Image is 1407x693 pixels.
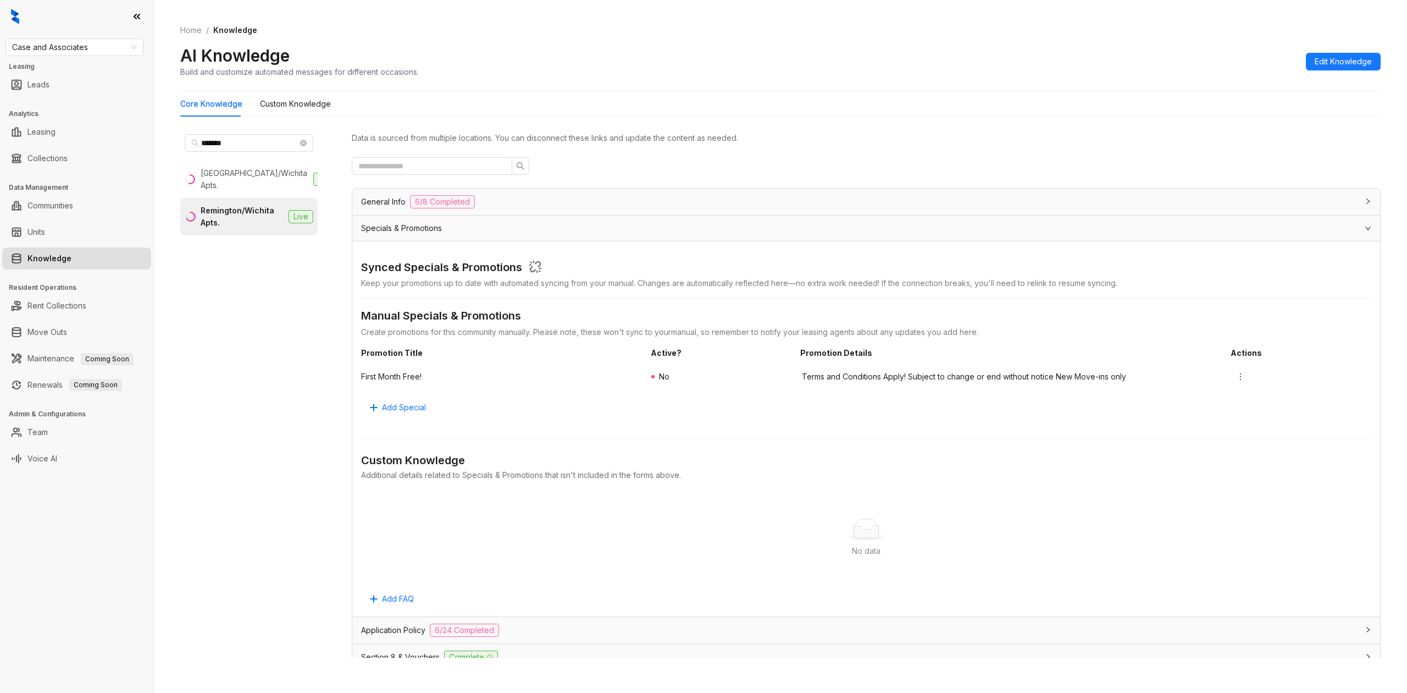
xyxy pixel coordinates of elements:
[201,167,309,191] div: [GEOGRAPHIC_DATA]/Wichita Apts.
[361,259,522,277] div: Synced Specials & Promotions
[2,147,151,169] li: Collections
[352,617,1380,643] div: Application Policy6/24 Completed
[27,248,71,269] a: Knowledge
[2,374,151,396] li: Renewals
[2,321,151,343] li: Move Outs
[430,624,499,637] span: 6/24 Completed
[352,132,1381,144] div: Data is sourced from multiple locations. You can disconnect these links and update the content as...
[374,545,1358,557] div: No data
[352,216,1380,241] div: Specials & Promotions
[361,624,425,636] span: Application Policy
[651,347,791,359] span: Active?
[444,651,498,664] span: Complete
[213,25,257,35] span: Knowledge
[1365,225,1371,232] span: expanded
[382,402,426,414] span: Add Special
[361,399,435,416] button: Add Special
[260,98,331,110] div: Custom Knowledge
[516,162,525,170] span: search
[1315,56,1372,68] span: Edit Knowledge
[1365,626,1371,633] span: collapsed
[1306,53,1381,70] button: Edit Knowledge
[1231,347,1371,359] span: Actions
[352,644,1380,670] div: Section 8 & VouchersComplete
[2,121,151,143] li: Leasing
[9,283,153,293] h3: Resident Operations
[180,45,290,66] h2: AI Knowledge
[2,74,151,96] li: Leads
[81,353,134,365] span: Coming Soon
[313,173,338,186] span: Live
[361,371,640,383] span: First Month Free!
[361,326,1371,338] div: Create promotions for this community manually. Please note, these won't sync to your manual , so ...
[1365,198,1371,205] span: collapsed
[9,109,153,119] h3: Analytics
[361,452,1371,469] div: Custom Knowledge
[178,24,204,36] a: Home
[361,277,1371,289] div: Keep your promotions up to date with automated syncing from your manual . Changes are automatical...
[2,448,151,470] li: Voice AI
[410,195,475,208] span: 6/8 Completed
[361,347,642,359] span: Promotion Title
[659,372,669,381] span: No
[361,222,442,234] span: Specials & Promotions
[27,321,67,343] a: Move Outs
[27,74,49,96] a: Leads
[289,210,313,223] span: Live
[361,469,1371,481] div: Additional details related to Specials & Promotions that isn't included in the forms above.
[2,248,151,269] li: Knowledge
[300,140,307,146] span: close-circle
[27,195,73,217] a: Communities
[27,147,68,169] a: Collections
[802,371,1221,383] span: Terms and Conditions Apply! Subject to change or end without notice New Move-ins only
[1236,372,1245,381] span: more
[361,651,440,663] span: Section 8 & Vouchers
[361,196,406,208] span: General Info
[382,593,414,605] span: Add FAQ
[12,39,137,56] span: Case and Associates
[206,24,209,36] li: /
[27,448,57,470] a: Voice AI
[191,139,199,147] span: search
[27,421,48,443] a: Team
[27,221,45,243] a: Units
[9,62,153,71] h3: Leasing
[180,98,242,110] div: Core Knowledge
[361,590,423,608] button: Add FAQ
[2,348,151,370] li: Maintenance
[9,183,153,193] h3: Data Management
[2,421,151,443] li: Team
[2,295,151,317] li: Rent Collections
[27,295,86,317] a: Rent Collections
[27,121,56,143] a: Leasing
[800,347,1222,359] span: Promotion Details
[361,307,1371,326] div: Manual Specials & Promotions
[2,195,151,217] li: Communities
[1365,653,1371,660] span: collapsed
[27,374,122,396] a: RenewalsComing Soon
[201,205,284,229] div: Remington/Wichita Apts.
[180,66,419,78] div: Build and customize automated messages for different occasions.
[69,379,122,391] span: Coming Soon
[2,221,151,243] li: Units
[352,189,1380,215] div: General Info6/8 Completed
[11,9,19,24] img: logo
[9,409,153,419] h3: Admin & Configurations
